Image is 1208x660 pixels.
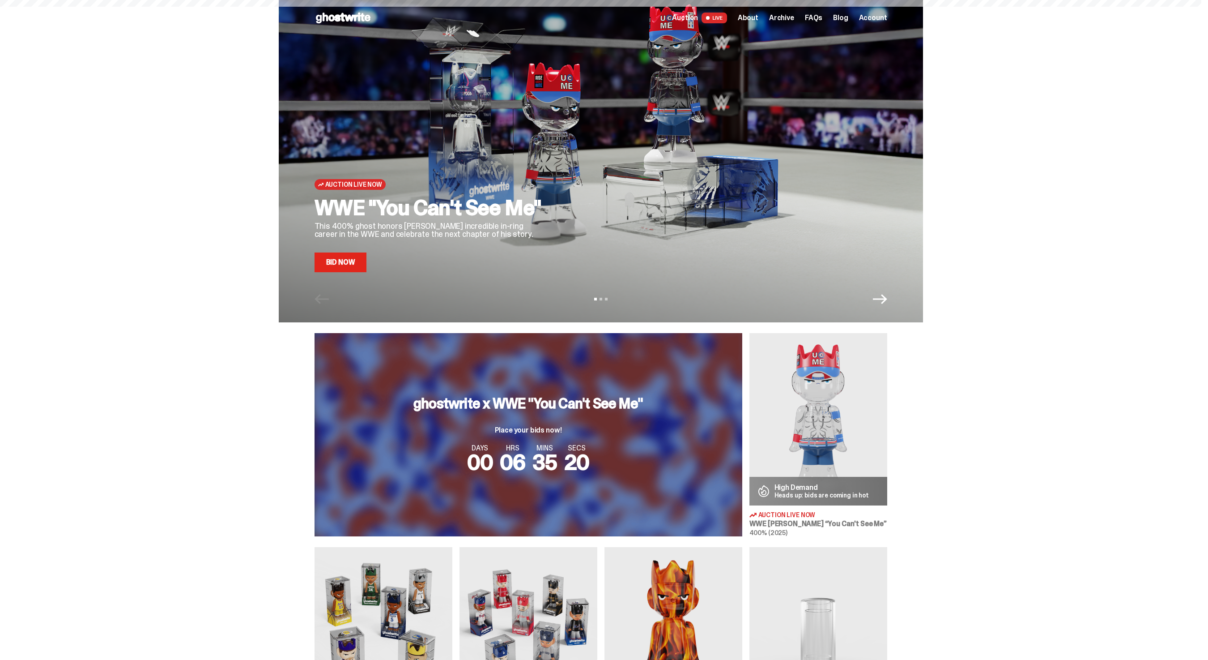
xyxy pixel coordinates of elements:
p: This 400% ghost honors [PERSON_NAME] incredible in-ring career in the WWE and celebrate the next ... [315,222,547,238]
a: Auction LIVE [672,13,727,23]
span: Auction Live Now [758,512,816,518]
span: 35 [532,448,557,476]
p: Heads up: bids are coming in hot [774,492,869,498]
a: FAQs [805,14,822,21]
a: About [738,14,758,21]
span: LIVE [702,13,727,23]
span: 400% (2025) [749,529,787,537]
span: 00 [467,448,493,476]
span: MINS [532,445,557,452]
span: SECS [564,445,590,452]
h3: WWE [PERSON_NAME] “You Can't See Me” [749,520,887,527]
button: Next [873,292,887,306]
span: Auction [672,14,698,21]
span: DAYS [467,445,493,452]
span: 20 [564,448,590,476]
p: Place your bids now! [413,427,643,434]
h3: ghostwrite x WWE "You Can't See Me" [413,396,643,411]
button: View slide 1 [594,298,597,300]
a: Bid Now [315,253,367,272]
h2: WWE "You Can't See Me" [315,197,547,219]
p: High Demand [774,484,869,491]
button: View slide 3 [605,298,608,300]
span: Auction Live Now [325,181,382,188]
a: Blog [833,14,848,21]
img: You Can't See Me [749,333,887,506]
span: 06 [500,448,525,476]
span: HRS [500,445,525,452]
button: View slide 2 [600,298,602,300]
a: Account [859,14,887,21]
a: Archive [769,14,794,21]
a: You Can't See Me High Demand Heads up: bids are coming in hot Auction Live Now [749,333,887,536]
